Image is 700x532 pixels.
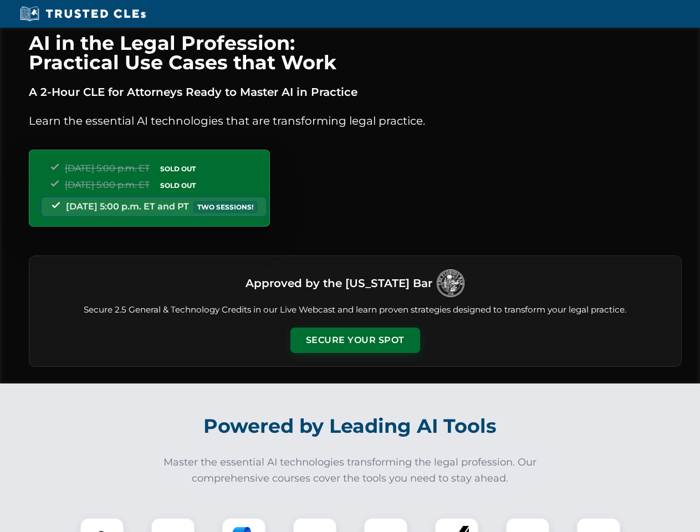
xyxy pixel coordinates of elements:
p: Master the essential AI technologies transforming the legal profession. Our comprehensive courses... [156,454,544,487]
p: Secure 2.5 General & Technology Credits in our Live Webcast and learn proven strategies designed ... [43,304,668,316]
span: SOLD OUT [156,180,200,191]
span: [DATE] 5:00 p.m. ET [65,180,150,190]
span: [DATE] 5:00 p.m. ET [65,163,150,173]
h2: Powered by Leading AI Tools [43,407,657,446]
h3: Approved by the [US_STATE] Bar [246,273,432,293]
img: Trusted CLEs [17,6,149,22]
span: SOLD OUT [156,163,200,175]
p: A 2-Hour CLE for Attorneys Ready to Master AI in Practice [29,83,682,101]
p: Learn the essential AI technologies that are transforming legal practice. [29,112,682,130]
h1: AI in the Legal Profession: Practical Use Cases that Work [29,33,682,72]
button: Secure Your Spot [290,328,420,353]
img: Logo [437,269,464,297]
